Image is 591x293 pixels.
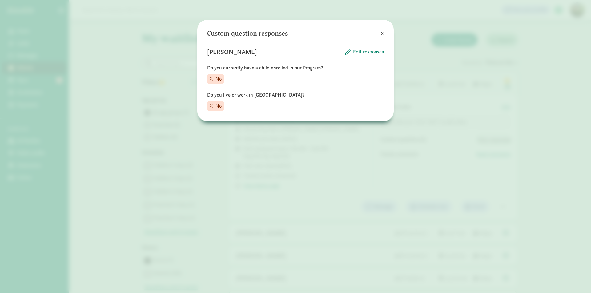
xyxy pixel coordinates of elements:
[207,101,224,111] div: No
[207,64,384,72] p: Do you currently have a child enrolled in our Program?
[353,48,384,56] span: Edit responses
[345,48,384,56] button: Edit responses
[207,47,257,57] p: [PERSON_NAME]
[207,30,288,37] h3: Custom question responses
[207,74,224,84] div: No
[560,263,591,293] iframe: Chat Widget
[207,91,384,99] p: Do you live or work in [GEOGRAPHIC_DATA]?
